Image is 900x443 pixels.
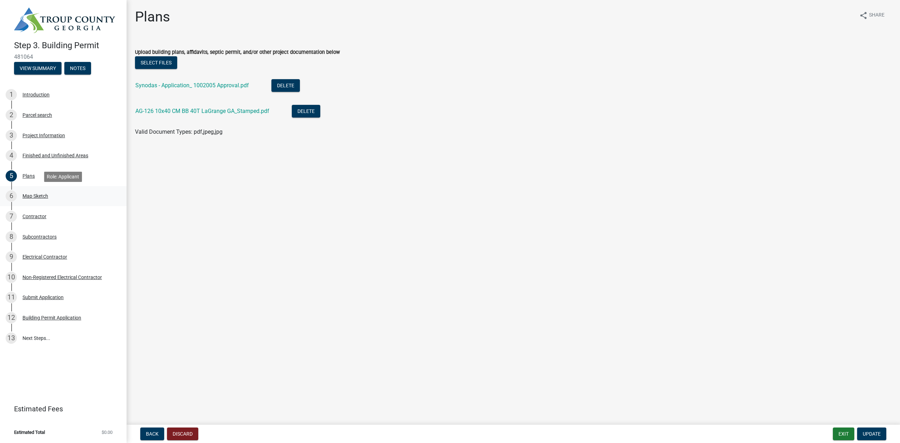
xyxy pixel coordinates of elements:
[102,430,112,435] span: $0.00
[863,431,881,437] span: Update
[271,83,300,89] wm-modal-confirm: Delete Document
[854,8,890,22] button: shareShare
[135,128,223,135] span: Valid Document Types: pdf,jpeg,jpg
[6,211,17,222] div: 7
[64,66,91,71] wm-modal-confirm: Notes
[6,251,17,262] div: 9
[14,53,112,60] span: 481064
[6,402,115,416] a: Estimated Fees
[6,333,17,344] div: 13
[64,62,91,75] button: Notes
[271,79,300,92] button: Delete
[6,272,17,283] div: 10
[6,231,17,242] div: 8
[22,173,35,178] div: Plans
[135,108,269,114] a: AG-126 10x40 CM BB 40T LaGrange GA_Stamped.pdf
[6,190,17,202] div: 6
[22,254,67,259] div: Electrical Contractor
[22,92,50,97] div: Introduction
[14,430,45,435] span: Estimated Total
[44,172,82,182] div: Role: Applicant
[22,234,57,239] div: Subcontractors
[6,109,17,121] div: 2
[135,82,249,89] a: Synodas - Application_ 1002005 Approval.pdf
[869,11,885,20] span: Share
[140,428,164,440] button: Back
[6,89,17,100] div: 1
[292,108,320,115] wm-modal-confirm: Delete Document
[6,150,17,161] div: 4
[22,214,46,219] div: Contractor
[22,295,64,300] div: Submit Application
[14,40,121,51] h4: Step 3. Building Permit
[833,428,854,440] button: Exit
[135,56,177,69] button: Select files
[859,11,868,20] i: share
[22,194,48,198] div: Map Sketch
[292,105,320,118] button: Delete
[14,7,115,33] img: Troup County, Georgia
[22,153,88,158] div: Finished and Unfinished Areas
[6,170,17,182] div: 5
[22,315,81,320] div: Building Permit Application
[14,66,62,71] wm-modal-confirm: Summary
[857,428,886,440] button: Update
[135,8,170,25] h1: Plans
[22,275,102,280] div: Non-Registered Electrical Contractor
[22,113,52,118] div: Parcel search
[14,62,62,75] button: View Summary
[6,312,17,323] div: 12
[135,50,340,55] label: Upload building plans, affidavits, septic permit, and/or other project documentation below
[146,431,159,437] span: Back
[22,133,65,138] div: Project Information
[6,292,17,303] div: 11
[167,428,198,440] button: Discard
[6,130,17,141] div: 3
